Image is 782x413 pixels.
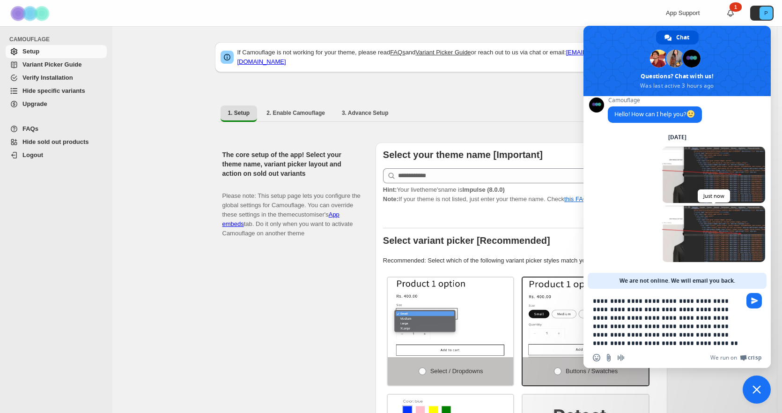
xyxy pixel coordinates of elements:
span: Logout [22,151,43,158]
span: Insert an emoji [593,354,600,361]
span: Your live theme's name is [383,186,505,193]
span: We are not online. We will email you back. [620,273,735,289]
p: If Camouflage is not working for your theme, please read and or reach out to us via chat or email: [237,48,662,67]
p: Recommended: Select which of the following variant picker styles match your theme. [383,256,660,265]
span: Setup [22,48,39,55]
span: Upgrade [22,100,47,107]
a: Setup [6,45,107,58]
span: Hello! How can I help you? [614,110,695,118]
span: Variant Picker Guide [22,61,81,68]
span: Chat [676,30,689,45]
span: Verify Installation [22,74,73,81]
a: this FAQ [564,195,588,203]
a: Variant Picker Guide [415,49,471,56]
a: FAQs [6,122,107,135]
img: Select / Dropdowns [388,278,514,357]
img: Camouflage [7,0,54,26]
a: 1 [726,8,735,18]
span: Audio message [617,354,625,361]
strong: Impulse (8.0.0) [462,186,504,193]
span: 3. Advance Setup [342,109,389,117]
a: FAQs [390,49,406,56]
span: We run on [710,354,737,361]
span: CAMOUFLAGE [9,36,108,43]
span: Camouflage [608,97,702,104]
span: Send a file [605,354,612,361]
h2: The core setup of the app! Select your theme name, variant picker layout and action on sold out v... [222,150,361,178]
a: Hide sold out products [6,135,107,149]
span: Select / Dropdowns [430,368,483,375]
span: Hide specific variants [22,87,85,94]
img: Buttons / Swatches [523,278,649,357]
b: Select your theme name [Important] [383,150,543,160]
span: 1. Setup [228,109,250,117]
span: Send [746,293,762,308]
a: Variant Picker Guide [6,58,107,71]
div: 1 [730,2,742,12]
a: We run onCrisp [710,354,761,361]
text: P [764,10,767,16]
span: Crisp [748,354,761,361]
span: Avatar with initials P [760,7,773,20]
div: Close chat [743,375,771,404]
span: App Support [666,9,700,16]
span: 2. Enable Camouflage [266,109,325,117]
a: Logout [6,149,107,162]
p: If your theme is not listed, just enter your theme name. Check to find your theme name. [383,185,660,204]
button: Avatar with initials P [750,6,774,21]
span: Buttons / Swatches [566,368,618,375]
a: Upgrade [6,98,107,111]
textarea: Compose your message... [593,297,741,347]
strong: Note: [383,195,398,203]
span: Hide sold out products [22,138,89,145]
div: Chat [656,30,699,45]
span: FAQs [22,125,38,132]
b: Select variant picker [Recommended] [383,235,550,246]
strong: Hint: [383,186,397,193]
a: Verify Installation [6,71,107,84]
p: Please note: This setup page lets you configure the global settings for Camouflage. You can overr... [222,182,361,238]
div: [DATE] [668,135,686,140]
a: Hide specific variants [6,84,107,98]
